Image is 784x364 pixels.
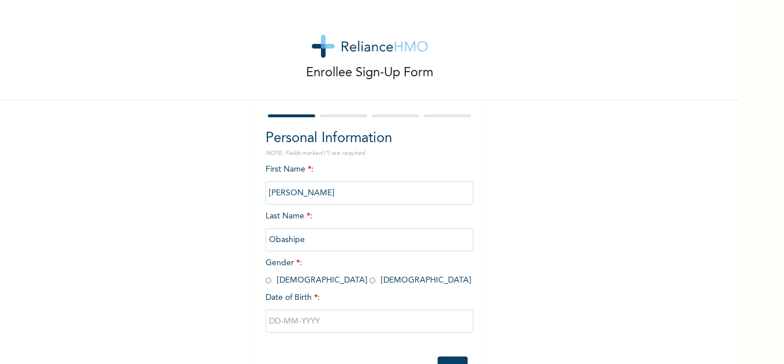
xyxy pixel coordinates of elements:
input: Enter your first name [266,181,473,205]
h2: Personal Information [266,128,473,149]
input: Enter your last name [266,228,473,251]
span: First Name : [266,165,473,197]
span: Gender : [DEMOGRAPHIC_DATA] [DEMOGRAPHIC_DATA] [266,259,471,284]
p: Enrollee Sign-Up Form [306,64,434,83]
p: NOTE: Fields marked (*) are required [266,149,473,158]
span: Last Name : [266,212,473,244]
img: logo [312,35,428,58]
input: DD-MM-YYYY [266,310,473,333]
span: Date of Birth : [266,292,320,304]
